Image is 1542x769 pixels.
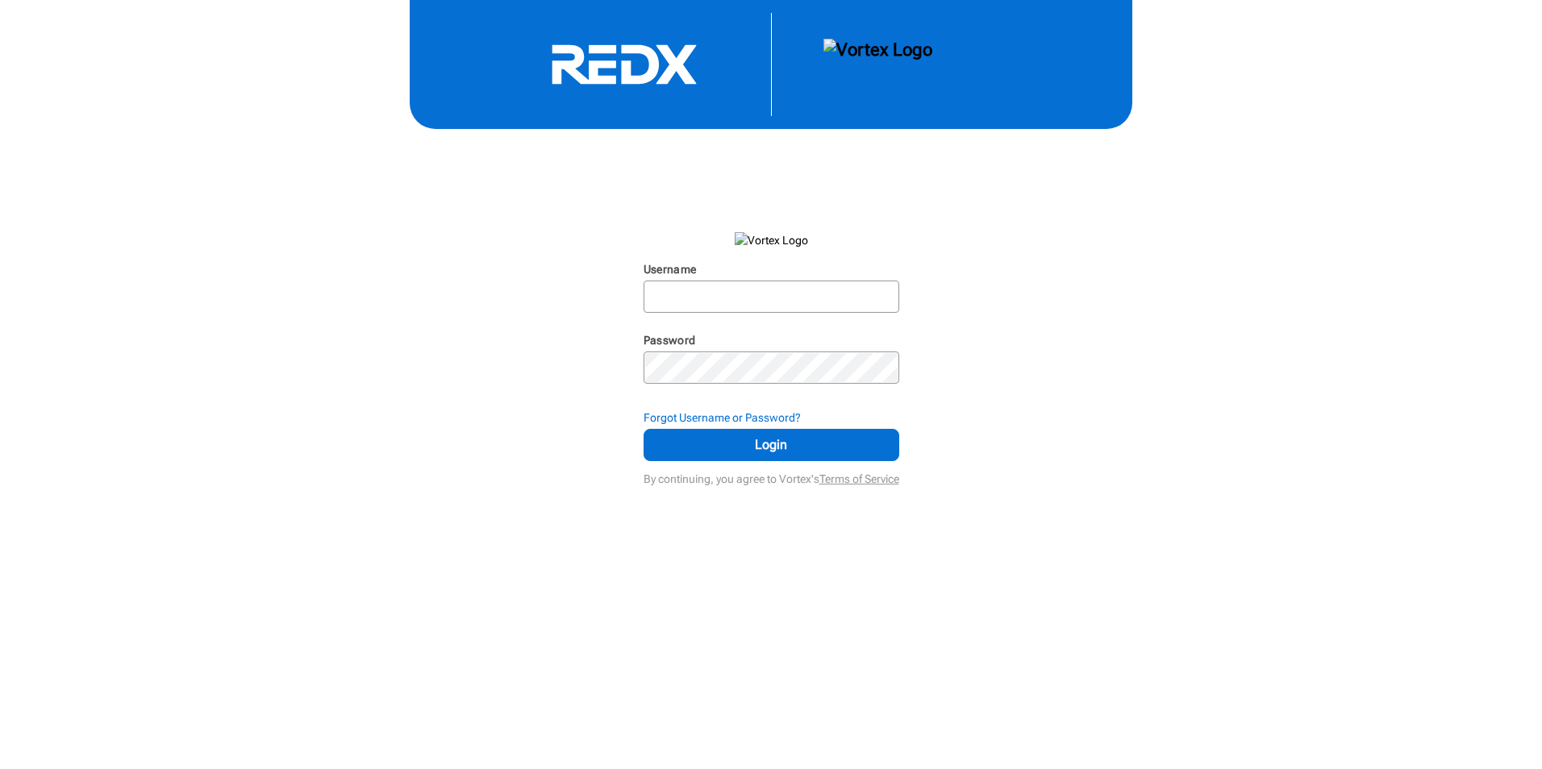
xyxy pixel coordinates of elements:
button: Login [644,429,899,461]
img: Vortex Logo [823,39,932,90]
svg: RedX Logo [503,44,745,85]
label: Password [644,334,696,347]
div: By continuing, you agree to Vortex's [644,464,899,487]
strong: Forgot Username or Password? [644,411,801,424]
div: Forgot Username or Password? [644,409,899,426]
a: Terms of Service [819,472,899,485]
label: Username [644,263,697,276]
img: Vortex Logo [735,232,808,248]
span: Login [664,435,879,455]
